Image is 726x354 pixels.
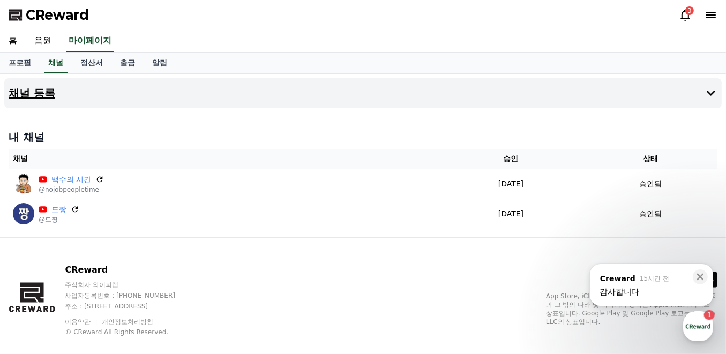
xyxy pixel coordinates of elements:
[9,149,438,169] th: 채널
[13,173,34,194] img: 백수의 시간
[9,87,55,99] h4: 채널 등록
[144,53,176,73] a: 알림
[102,318,153,326] a: 개인정보처리방침
[9,6,89,24] a: CReward
[442,208,579,220] p: [DATE]
[65,302,196,311] p: 주소 : [STREET_ADDRESS]
[685,6,694,15] div: 3
[26,30,60,52] a: 음원
[26,6,89,24] span: CReward
[65,328,196,336] p: © CReward All Rights Reserved.
[679,9,692,21] a: 3
[546,292,717,326] p: App Store, iCloud, iCloud Drive 및 iTunes Store는 미국과 그 밖의 나라 및 지역에서 등록된 Apple Inc.의 서비스 상표입니다. Goo...
[65,318,99,326] a: 이용약관
[639,208,662,220] p: 승인됨
[13,203,34,224] img: 드짱
[584,149,717,169] th: 상태
[166,281,178,290] span: 설정
[109,265,113,273] span: 1
[39,215,79,224] p: @드짱
[51,204,66,215] a: 드짱
[639,178,662,190] p: 승인됨
[34,281,40,290] span: 홈
[4,78,722,108] button: 채널 등록
[9,130,717,145] h4: 내 채널
[51,174,91,185] a: 백수의 시간
[44,53,68,73] a: 채널
[65,263,196,276] p: CReward
[138,265,206,292] a: 설정
[65,281,196,289] p: 주식회사 와이피랩
[438,149,583,169] th: 승인
[98,282,111,290] span: 대화
[3,265,71,292] a: 홈
[111,53,144,73] a: 출금
[65,291,196,300] p: 사업자등록번호 : [PHONE_NUMBER]
[66,30,114,52] a: 마이페이지
[442,178,579,190] p: [DATE]
[72,53,111,73] a: 정산서
[39,185,104,194] p: @nojobpeopletime
[71,265,138,292] a: 1대화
